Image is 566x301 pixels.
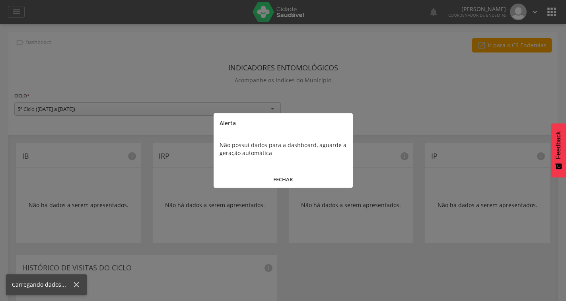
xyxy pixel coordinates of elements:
[555,131,562,159] span: Feedback
[214,113,353,133] div: Alerta
[214,133,353,165] div: Não possui dados para a dashboard, aguarde a geração automática
[214,171,353,188] button: FECHAR
[12,281,72,289] div: Carregando dados...
[551,123,566,177] button: Feedback - Mostrar pesquisa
